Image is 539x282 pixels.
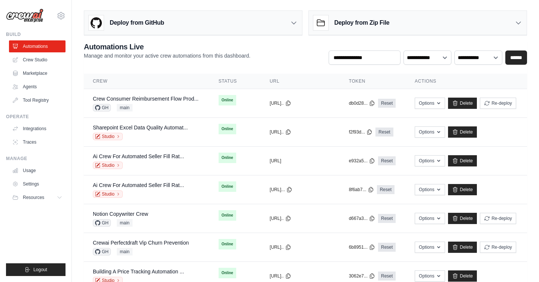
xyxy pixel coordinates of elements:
a: Delete [448,98,477,109]
a: Ai Crew For Automated Seller Fill Rat... [93,182,184,188]
a: Reset [378,214,396,223]
span: Logout [33,267,47,273]
span: Resources [23,194,44,200]
div: Manage [6,156,66,162]
h3: Deploy from GitHub [110,18,164,27]
div: Operate [6,114,66,120]
button: Options [415,270,445,282]
th: Token [340,74,406,89]
button: db0d28... [349,100,375,106]
a: Settings [9,178,66,190]
th: Status [210,74,261,89]
a: Delete [448,270,477,282]
button: Re-deploy [480,242,516,253]
a: Usage [9,165,66,177]
span: Online [219,124,236,134]
span: GH [93,104,111,111]
button: Resources [9,191,66,203]
a: Studio [93,190,123,198]
button: e932a5... [349,158,375,164]
a: Reset [378,272,396,281]
button: Options [415,126,445,138]
a: Delete [448,155,477,166]
span: main [117,248,133,255]
button: f2f93d... [349,129,372,135]
p: Manage and monitor your active crew automations from this dashboard. [84,52,250,59]
h3: Deploy from Zip File [334,18,389,27]
a: Studio [93,133,123,140]
button: 8f6ab7... [349,187,374,193]
img: GitHub Logo [89,15,104,30]
a: Delete [448,184,477,195]
span: Online [219,239,236,249]
button: Options [415,98,445,109]
span: Online [219,153,236,163]
a: Studio [93,162,123,169]
div: Build [6,31,66,37]
a: Automations [9,40,66,52]
a: Reset [377,185,395,194]
button: 3062e7... [349,273,375,279]
a: Crew Consumer Reimbursement Flow Prod... [93,96,198,102]
a: Reset [378,243,396,252]
button: Options [415,184,445,195]
th: Crew [84,74,210,89]
span: Online [219,210,236,221]
span: GH [93,219,111,227]
a: Crewai Perfectdraft Vip Churn Prevention [93,240,189,246]
span: main [117,104,133,111]
h2: Automations Live [84,42,250,52]
a: Agents [9,81,66,93]
button: Re-deploy [480,213,516,224]
a: Reset [378,99,396,108]
th: Actions [406,74,527,89]
button: Options [415,242,445,253]
a: Delete [448,213,477,224]
button: d667a3... [349,215,375,221]
span: Online [219,95,236,105]
a: Delete [448,126,477,138]
span: main [117,219,133,227]
a: Building A Price Tracking Automation ... [93,269,184,275]
a: Traces [9,136,66,148]
a: Marketplace [9,67,66,79]
a: Notion Copywriter Crew [93,211,148,217]
a: Reset [378,156,396,165]
button: Options [415,213,445,224]
span: Online [219,268,236,278]
button: Re-deploy [480,98,516,109]
a: Tool Registry [9,94,66,106]
button: 6b8951... [349,244,375,250]
span: Online [219,181,236,192]
th: URL [261,74,340,89]
a: Crew Studio [9,54,66,66]
img: Logo [6,9,43,23]
a: Reset [375,128,393,137]
button: Logout [6,263,66,276]
a: Delete [448,242,477,253]
button: Options [415,155,445,166]
a: Sharepoint Excel Data Quality Automat... [93,125,188,131]
a: Ai Crew For Automated Seller Fill Rat... [93,153,184,159]
a: Integrations [9,123,66,135]
span: GH [93,248,111,255]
